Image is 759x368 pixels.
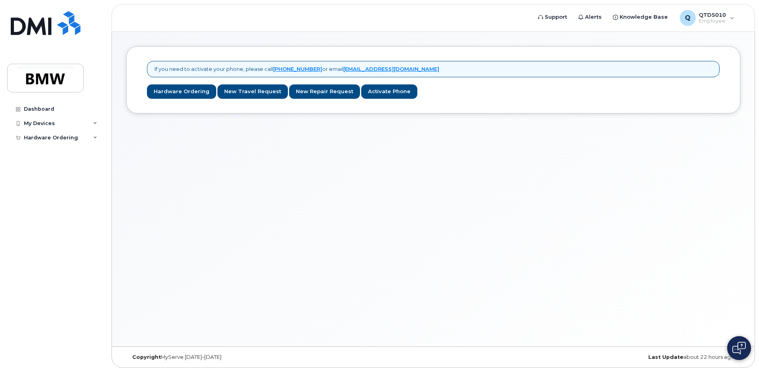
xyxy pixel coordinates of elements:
[536,354,740,360] div: about 22 hours ago
[289,84,360,99] a: New Repair Request
[217,84,288,99] a: New Travel Request
[361,84,417,99] a: Activate Phone
[126,354,331,360] div: MyServe [DATE]–[DATE]
[155,65,439,73] p: If you need to activate your phone, please call or email
[147,84,216,99] a: Hardware Ordering
[132,354,161,360] strong: Copyright
[273,66,322,72] a: [PHONE_NUMBER]
[732,342,746,354] img: Open chat
[343,66,439,72] a: [EMAIL_ADDRESS][DOMAIN_NAME]
[648,354,683,360] strong: Last Update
